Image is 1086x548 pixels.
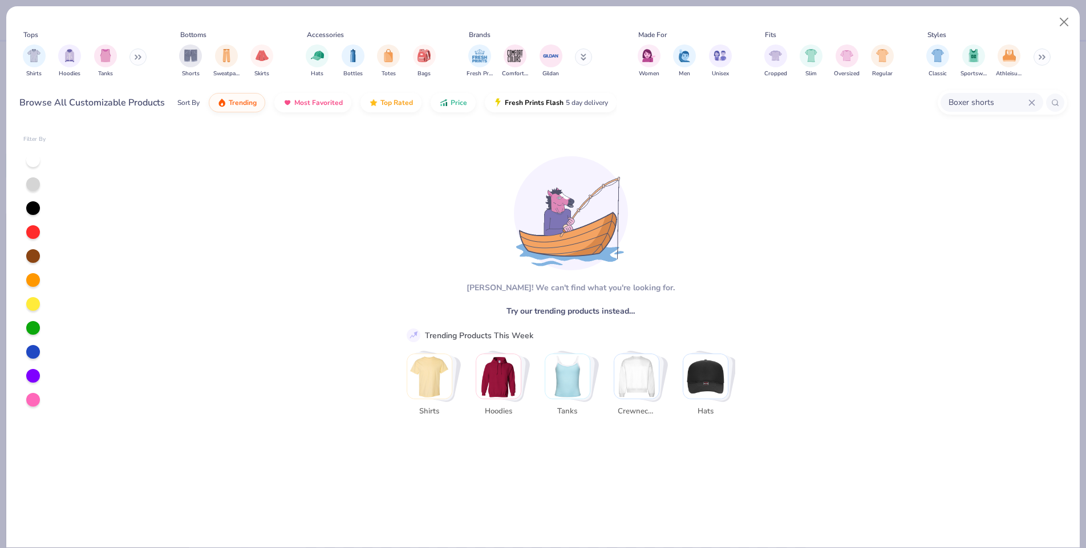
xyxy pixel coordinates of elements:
[712,70,729,78] span: Unisex
[927,30,946,40] div: Styles
[876,49,889,62] img: Regular Image
[27,49,40,62] img: Shirts Image
[294,98,343,107] span: Most Favorited
[184,49,197,62] img: Shorts Image
[94,44,117,78] div: filter for Tanks
[540,44,562,78] div: filter for Gildan
[343,70,363,78] span: Bottles
[220,49,233,62] img: Sweatpants Image
[642,49,655,62] img: Women Image
[929,70,947,78] span: Classic
[638,44,660,78] button: filter button
[683,354,735,421] button: Stack Card Button Hats
[377,44,400,78] div: filter for Totes
[1003,49,1016,62] img: Athleisure Image
[614,354,666,421] button: Stack Card Button Crewnecks
[638,44,660,78] div: filter for Women
[502,70,528,78] span: Comfort Colors
[407,354,452,399] img: Shirts
[179,44,202,78] button: filter button
[369,98,378,107] img: TopRated.gif
[254,70,269,78] span: Skirts
[967,49,980,62] img: Sportswear Image
[673,44,696,78] div: filter for Men
[471,47,488,64] img: Fresh Prints Image
[505,98,564,107] span: Fresh Prints Flash
[19,96,165,109] div: Browse All Customizable Products
[209,93,265,112] button: Trending
[502,44,528,78] div: filter for Comfort Colors
[177,98,200,108] div: Sort By
[58,44,81,78] button: filter button
[23,135,46,144] div: Filter By
[614,354,659,399] img: Crewnecks
[805,49,817,62] img: Slim Image
[476,354,528,421] button: Stack Card Button Hoodies
[996,44,1022,78] div: filter for Athleisure
[709,44,732,78] div: filter for Unisex
[678,49,691,62] img: Men Image
[94,44,117,78] button: filter button
[182,70,200,78] span: Shorts
[229,98,257,107] span: Trending
[1053,11,1075,33] button: Close
[542,70,559,78] span: Gildan
[213,44,240,78] div: filter for Sweatpants
[418,49,430,62] img: Bags Image
[514,156,628,270] img: Loading...
[540,44,562,78] button: filter button
[377,44,400,78] button: filter button
[23,30,38,40] div: Tops
[306,44,329,78] div: filter for Hats
[764,70,787,78] span: Cropped
[961,44,987,78] button: filter button
[451,98,467,107] span: Price
[360,93,422,112] button: Top Rated
[179,44,202,78] div: filter for Shorts
[250,44,273,78] div: filter for Skirts
[834,44,860,78] button: filter button
[431,93,476,112] button: Price
[480,406,517,417] span: Hoodies
[408,330,419,340] img: trend_line.gif
[342,44,364,78] button: filter button
[961,44,987,78] div: filter for Sportswear
[805,70,817,78] span: Slim
[213,70,240,78] span: Sweatpants
[673,44,696,78] button: filter button
[638,30,667,40] div: Made For
[800,44,822,78] div: filter for Slim
[961,70,987,78] span: Sportswear
[311,70,323,78] span: Hats
[566,96,608,109] span: 5 day delivery
[549,406,586,417] span: Tanks
[764,44,787,78] div: filter for Cropped
[476,354,521,399] img: Hoodies
[23,44,46,78] button: filter button
[493,98,503,107] img: flash.gif
[679,70,690,78] span: Men
[764,44,787,78] button: filter button
[347,49,359,62] img: Bottles Image
[709,44,732,78] button: filter button
[687,406,724,417] span: Hats
[871,44,894,78] button: filter button
[256,49,269,62] img: Skirts Image
[283,98,292,107] img: most_fav.gif
[180,30,206,40] div: Bottoms
[63,49,76,62] img: Hoodies Image
[382,70,396,78] span: Totes
[98,70,113,78] span: Tanks
[506,305,635,317] span: Try our trending products instead…
[506,47,524,64] img: Comfort Colors Image
[418,70,431,78] span: Bags
[342,44,364,78] div: filter for Bottles
[99,49,112,62] img: Tanks Image
[413,44,436,78] button: filter button
[311,49,324,62] img: Hats Image
[834,70,860,78] span: Oversized
[467,44,493,78] div: filter for Fresh Prints
[425,330,533,342] div: Trending Products This Week
[58,44,81,78] div: filter for Hoodies
[947,96,1028,109] input: Try "T-Shirt"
